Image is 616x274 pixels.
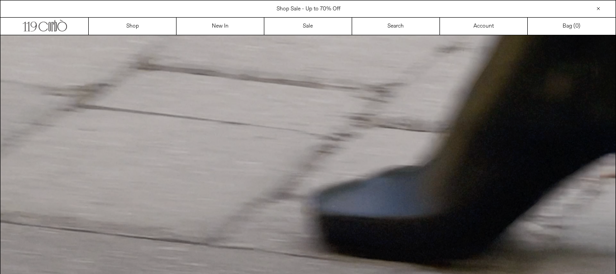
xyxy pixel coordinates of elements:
a: Search [352,18,440,35]
span: ) [575,22,580,30]
a: Account [440,18,528,35]
a: Sale [264,18,352,35]
span: 0 [575,23,578,30]
a: Bag () [528,18,616,35]
a: New In [177,18,264,35]
a: Shop Sale - Up to 70% Off [277,5,340,13]
a: Shop [89,18,177,35]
